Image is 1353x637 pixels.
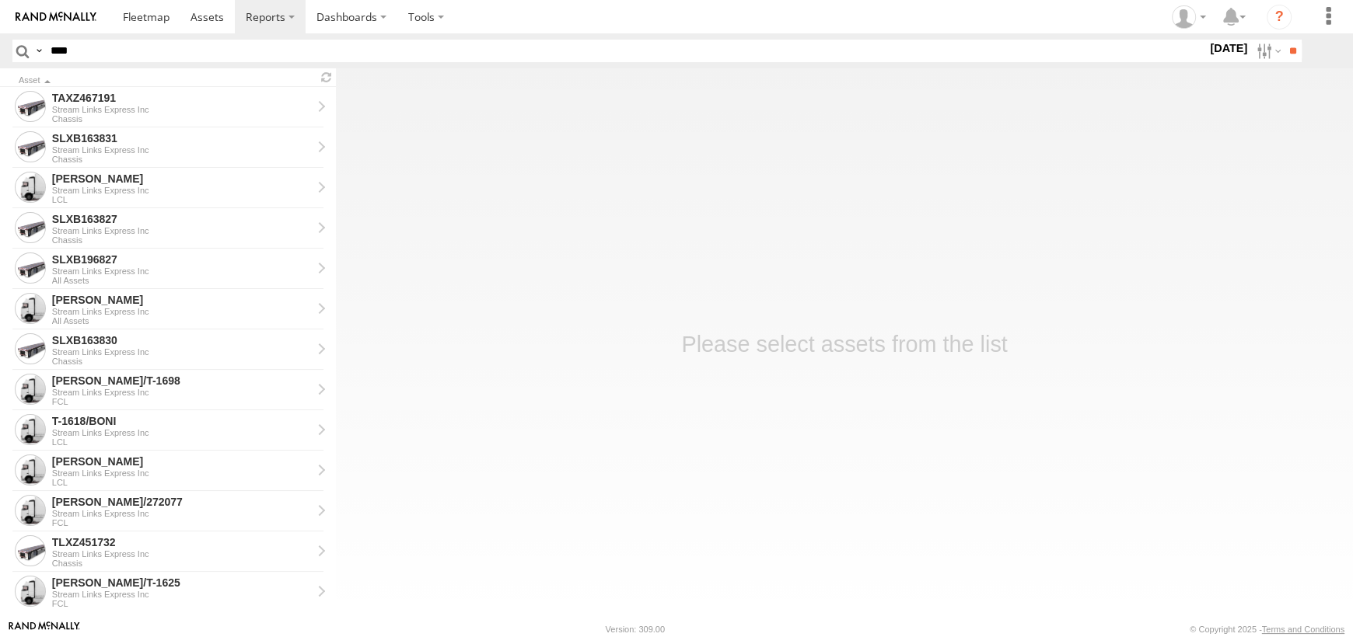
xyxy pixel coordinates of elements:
div: Stream Links Express Inc [52,145,312,155]
div: All Assets [52,276,312,285]
div: Stream Links Express Inc [52,388,312,397]
div: LCL [52,195,312,204]
div: Stream Links Express Inc [52,105,312,114]
div: Stream Links Express Inc [52,509,312,518]
div: Stream Links Express Inc [52,347,312,357]
div: SLXB163831 - View Asset History [52,131,312,145]
div: Chassis [52,235,312,245]
div: SLXB163830 - View Asset History [52,333,312,347]
div: FCL [52,518,312,527]
div: SAM/T-1625 - View Asset History [52,576,312,590]
div: Stream Links Express Inc [52,266,312,276]
a: Visit our Website [9,621,80,637]
div: Stream Links Express Inc [52,186,312,195]
div: LCL [52,437,312,447]
div: Chassis [52,559,312,568]
div: TLXZ451732 - View Asset History [52,535,312,549]
div: Chassis [52,155,312,164]
i: ? [1267,5,1292,30]
img: rand-logo.svg [16,12,96,23]
div: Stream Links Express Inc [52,226,312,235]
div: Stream Links Express Inc [52,549,312,559]
div: T-1618/BONI - View Asset History [52,414,312,428]
span: Refresh [317,70,336,85]
div: SERGIO - View Asset History [52,454,312,468]
div: Chassis [52,357,312,366]
div: FCL [52,397,312,406]
div: LARS/272077 - View Asset History [52,495,312,509]
div: LCL [52,478,312,487]
div: Stream Links Express Inc [52,590,312,599]
div: Stream Links Express Inc [52,307,312,316]
div: CARLOS - View Asset History [52,293,312,307]
label: [DATE] [1207,40,1250,57]
div: SLXB196827 - View Asset History [52,252,312,266]
div: JOSE P - View Asset History [52,172,312,186]
div: Chassis [52,114,312,124]
label: Search Query [33,40,45,62]
div: Stream Links Express Inc [52,468,312,478]
a: Terms and Conditions [1262,625,1344,634]
div: TAXZ467191 - View Asset History [52,91,312,105]
div: Stream Links Express Inc [52,428,312,437]
label: Search Filter Options [1250,40,1284,62]
div: Click to Sort [19,77,311,85]
div: All Assets [52,316,312,325]
div: SLXB163827 - View Asset History [52,212,312,226]
div: BRUCE/T-1698 - View Asset History [52,374,312,388]
div: © Copyright 2025 - [1190,625,1344,634]
div: Version: 309.00 [606,625,665,634]
div: FCL [52,599,312,608]
div: Cynthia Wong [1166,5,1211,29]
